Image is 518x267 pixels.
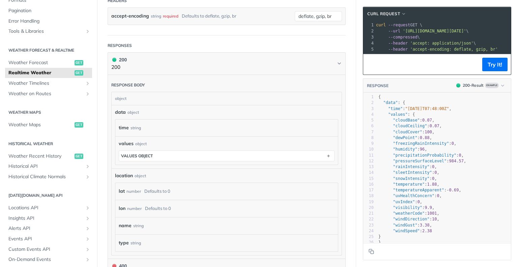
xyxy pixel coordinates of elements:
div: Defaults to 0 [144,186,170,196]
span: 'accept: application/json' [410,41,473,46]
span: : [378,229,432,233]
div: 2 [363,100,374,106]
span: cURL Request [367,11,400,17]
span: --header [388,41,408,46]
a: Alerts APIShow subpages for Alerts API [5,223,92,234]
div: object [127,109,139,115]
span: }, [378,240,383,245]
span: 'accept-encoding: deflate, gzip, br' [410,47,498,52]
span: '[URL][DOMAIN_NAME][DATE]' [403,29,466,33]
div: 17 [363,187,374,193]
span: 0 [437,193,439,198]
span: : , [378,106,452,111]
span: --request [388,23,410,27]
span: Realtime Weather [8,70,73,76]
h2: Weather Forecast & realtime [5,47,92,53]
span: On-Demand Events [8,256,83,263]
label: lon [119,204,125,213]
span: 0.07 [422,118,432,123]
span: 3.38 [420,223,430,228]
label: lat [119,186,125,196]
span: "sleetIntensity" [393,170,432,175]
span: Alerts API [8,225,83,232]
div: string [133,221,144,231]
div: 5 [363,46,375,52]
span: Insights API [8,215,83,222]
span: : , [378,176,437,181]
span: 1001 [427,211,437,216]
span: Weather Maps [8,122,73,128]
div: 26 [363,240,374,245]
a: Pagination [5,6,92,16]
div: 1 [363,94,374,100]
span: 0.88 [420,135,430,140]
label: name [119,221,132,231]
span: "cloudCeiling" [393,124,427,128]
span: --header [388,47,408,52]
div: string [131,238,141,248]
a: Weather Recent Historyget [5,151,92,161]
span: values [119,140,134,147]
div: 4 [363,112,374,117]
span: "dewPoint" [393,135,417,140]
a: Weather Mapsget [5,120,92,130]
span: 1.88 [427,182,437,187]
span: Historical API [8,163,83,170]
span: 10 [432,217,437,221]
span: --compressed [388,35,418,39]
span: "windSpeed" [393,229,420,233]
label: type [119,238,129,248]
div: values object [121,153,153,158]
div: 4 [363,40,375,46]
button: Show subpages for Historical Climate Normals [85,174,90,180]
span: Weather Recent History [8,153,73,160]
a: Weather on RoutesShow subpages for Weather on Routes [5,89,92,99]
span: --url [388,29,400,33]
div: string [151,11,161,21]
div: 1 [363,22,375,28]
a: Weather TimelinesShow subpages for Weather Timelines [5,78,92,88]
span: : , [378,217,439,221]
span: GET \ [376,23,422,27]
div: 21 [363,211,374,216]
svg: Chevron [337,61,342,66]
span: 0 [459,153,461,158]
button: Show subpages for Alerts API [85,226,90,231]
span: \ [376,35,420,39]
div: 7 [363,129,374,135]
span: Locations API [8,205,83,211]
div: Response body [111,82,145,88]
span: : , [378,199,422,204]
span: 0.07 [430,124,439,128]
button: 200 200200 [111,56,342,71]
span: : , [378,188,461,192]
span: : , [378,147,427,152]
div: 12 [363,158,374,164]
div: required [163,11,178,21]
span: 0 [432,176,434,181]
span: get [75,60,83,65]
button: Show subpages for On-Demand Events [85,257,90,262]
span: "uvHealthConcern" [393,193,434,198]
span: - [447,188,449,192]
span: : , [378,193,442,198]
div: Defaults to 0 [145,204,171,213]
span: 0 [434,170,437,175]
a: Historical APIShow subpages for Historical API [5,161,92,171]
span: "humidity" [393,147,417,152]
div: string [131,123,141,133]
div: 11 [363,153,374,158]
h2: Historical Weather [5,141,92,147]
span: Tools & Libraries [8,28,83,35]
a: Custom Events APIShow subpages for Custom Events API [5,244,92,255]
div: 18 [363,193,374,199]
div: 200 - Result [463,82,484,88]
div: 3 [363,34,375,40]
span: 96 [420,147,425,152]
span: : , [378,170,439,175]
span: : , [378,130,434,134]
h2: Weather Maps [5,109,92,115]
span: "pressureSurfaceLevel" [393,159,447,163]
span: location [115,172,133,179]
label: time [119,123,129,133]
